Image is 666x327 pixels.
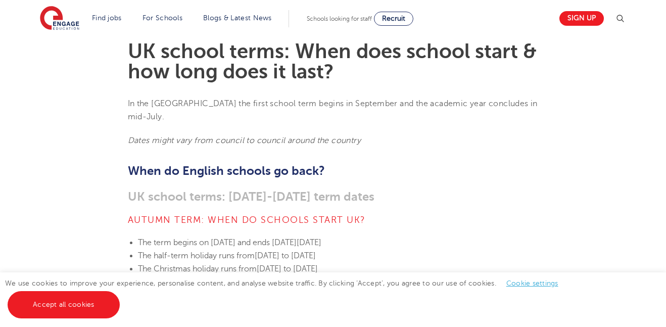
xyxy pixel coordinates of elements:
span: The Christmas holiday runs from [138,264,257,273]
a: Find jobs [92,14,122,22]
span: Recruit [382,15,405,22]
span: [DATE] to [DATE] [255,251,316,260]
a: Accept all cookies [8,291,120,318]
span: [DATE] to [DATE] [257,264,318,273]
span: The half-term holiday runs from [138,251,255,260]
em: Dates might vary from council to council around the country [128,136,361,145]
img: Engage Education [40,6,79,31]
span: Schools looking for staff [307,15,372,22]
span: We use cookies to improve your experience, personalise content, and analyse website traffic. By c... [5,279,568,308]
h1: UK school terms: When does school start & how long does it last? [128,41,539,82]
h2: When do English schools go back? [128,162,539,179]
span: UK school terms: [DATE]-[DATE] term dates [128,190,374,204]
a: Cookie settings [506,279,558,287]
a: Blogs & Latest News [203,14,272,22]
a: Recruit [374,12,413,26]
span: The term begins on [138,238,209,247]
span: [DATE] and ends [DATE][DATE] [211,238,321,247]
a: For Schools [142,14,182,22]
span: In the [GEOGRAPHIC_DATA] the first school term begins in September and the academic year conclude... [128,99,538,121]
span: Autumn term: When do schools start UK? [128,215,366,225]
a: Sign up [559,11,604,26]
